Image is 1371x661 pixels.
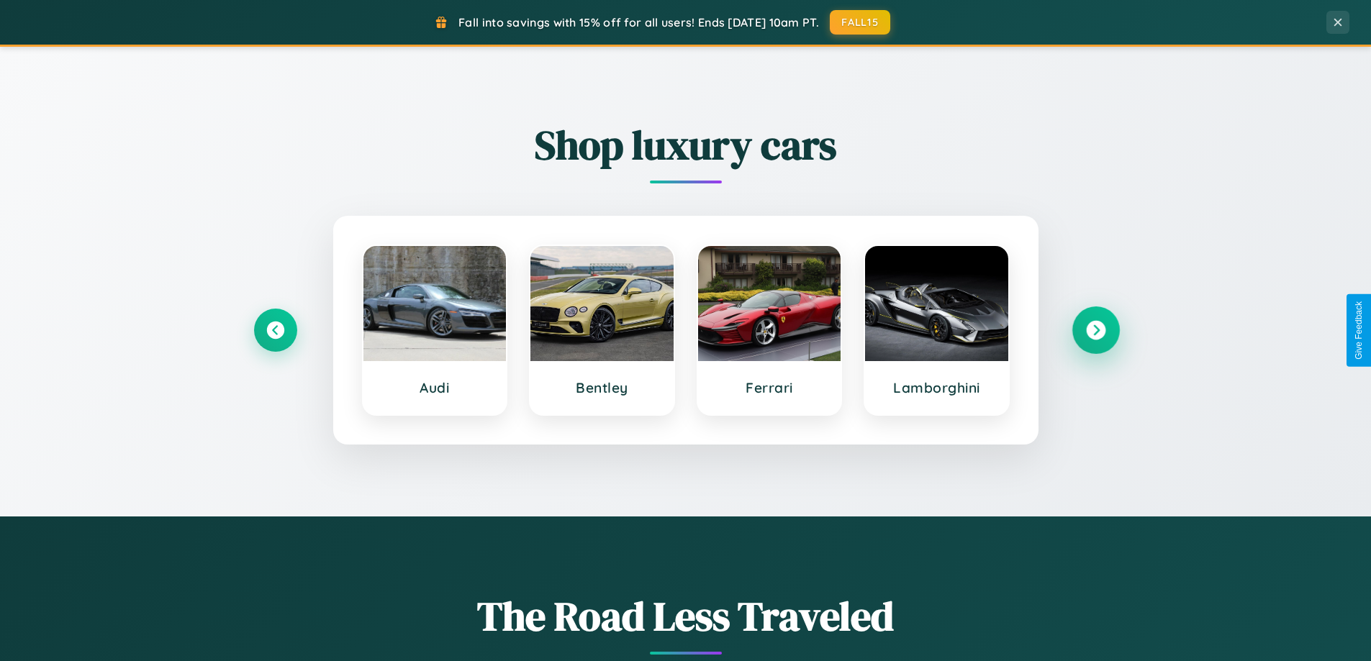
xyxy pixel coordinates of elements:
[378,379,492,396] h3: Audi
[879,379,994,396] h3: Lamborghini
[545,379,659,396] h3: Bentley
[1354,301,1364,360] div: Give Feedback
[254,588,1118,644] h1: The Road Less Traveled
[458,15,819,29] span: Fall into savings with 15% off for all users! Ends [DATE] 10am PT.
[830,10,890,35] button: FALL15
[712,379,827,396] h3: Ferrari
[254,117,1118,173] h2: Shop luxury cars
